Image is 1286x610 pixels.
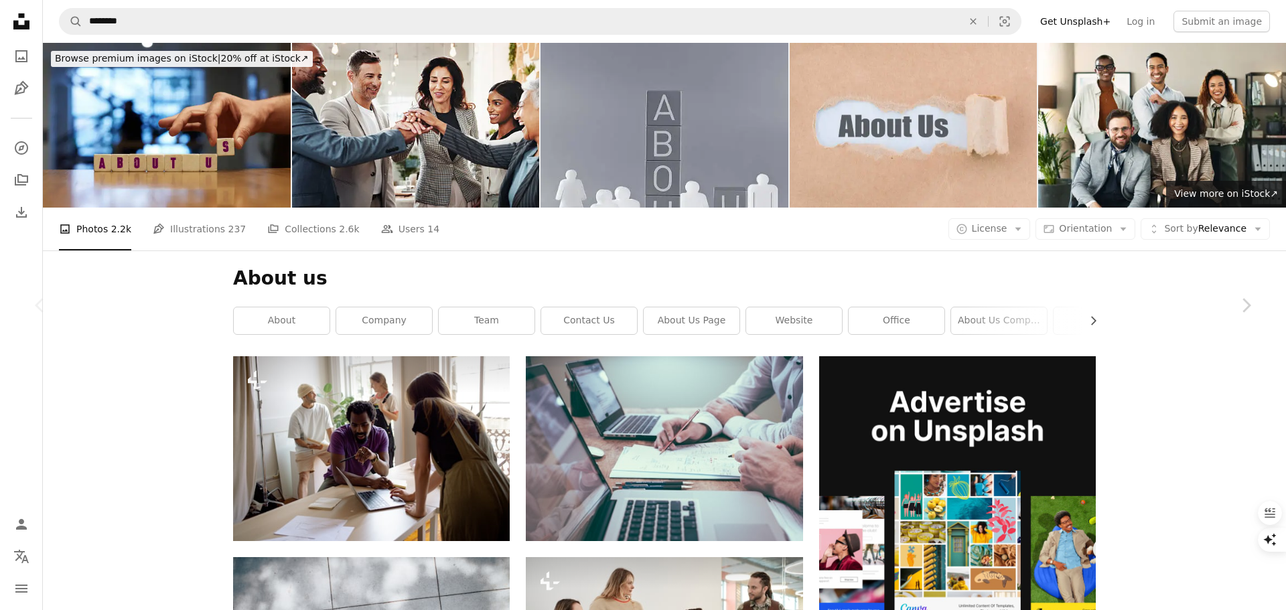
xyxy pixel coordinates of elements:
span: 14 [427,222,439,236]
a: about us page [644,307,739,334]
span: 20% off at iStock ↗ [55,53,309,64]
button: Clear [958,9,988,34]
button: Submit an image [1173,11,1270,32]
a: Collections 2.6k [267,208,359,250]
span: Sort by [1164,223,1198,234]
span: Relevance [1164,222,1246,236]
img: person holding pencil near laptop computer [526,356,802,541]
a: Photos [8,43,35,70]
button: Language [8,543,35,570]
a: Log in [1119,11,1163,32]
a: Download History [8,199,35,226]
img: About Us Concept with Alphabet Blocks [43,43,291,208]
button: Search Unsplash [60,9,82,34]
img: Hands together, business people and stack in office, team building and property consultants. Unit... [292,43,540,208]
h1: About us [233,266,1096,291]
a: Illustrations [8,75,35,102]
button: Menu [8,575,35,602]
button: scroll list to the right [1081,307,1096,334]
span: Orientation [1059,223,1112,234]
form: Find visuals sitewide [59,8,1021,35]
a: about us company [951,307,1047,334]
span: 2.6k [339,222,359,236]
a: website [746,307,842,334]
a: Next [1206,241,1286,370]
a: contact us [541,307,637,334]
a: Collections [8,167,35,194]
span: License [972,223,1007,234]
a: View more on iStock↗ [1166,181,1286,208]
span: 237 [228,222,246,236]
img: About Us [541,43,788,208]
img: a man sitting at a table using a laptop computer [233,356,510,540]
a: company [336,307,432,334]
span: Browse premium images on iStock | [55,53,220,64]
a: a man sitting at a table using a laptop computer [233,443,510,455]
a: Users 14 [381,208,440,250]
span: View more on iStock ↗ [1174,188,1278,199]
button: Sort byRelevance [1141,218,1270,240]
a: about [234,307,330,334]
a: person holding pencil near laptop computer [526,443,802,455]
img: Letter About Us Written Behind Torn Paper [790,43,1038,208]
a: office [849,307,944,334]
a: team [439,307,534,334]
a: Explore [8,135,35,161]
img: Business, employees and happy on portrait at office for teamwork and collaboration as trend analy... [1038,43,1286,208]
button: Orientation [1035,218,1135,240]
button: License [948,218,1031,240]
a: Browse premium images on iStock|20% off at iStock↗ [43,43,321,75]
a: business [1054,307,1149,334]
button: Visual search [989,9,1021,34]
a: Log in / Sign up [8,511,35,538]
a: Illustrations 237 [153,208,246,250]
a: Get Unsplash+ [1032,11,1119,32]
